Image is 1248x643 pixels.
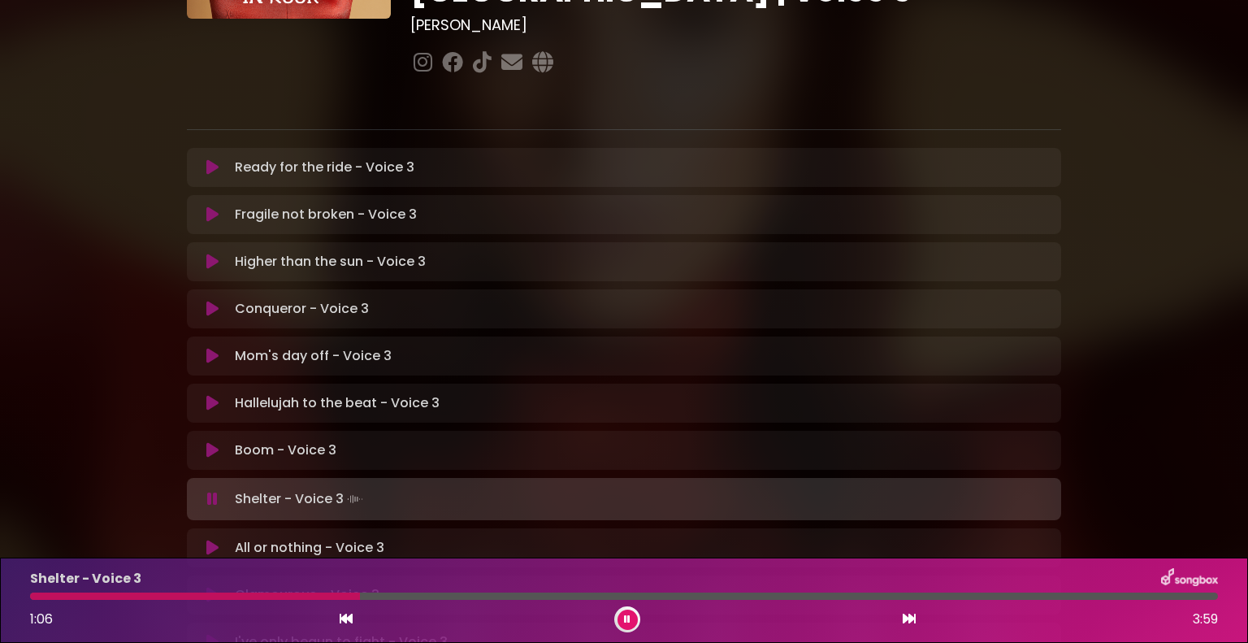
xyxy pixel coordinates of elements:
p: All or nothing - Voice 3 [235,538,384,558]
p: Conqueror - Voice 3 [235,299,369,319]
img: waveform4.gif [344,488,366,510]
p: Boom - Voice 3 [235,441,336,460]
span: 1:06 [30,610,53,628]
p: Ready for the ride - Voice 3 [235,158,414,177]
span: 3:59 [1193,610,1218,629]
p: Higher than the sun - Voice 3 [235,252,426,272]
p: Mom's day off - Voice 3 [235,346,392,366]
p: Fragile not broken - Voice 3 [235,205,417,224]
img: songbox-logo-white.png [1161,568,1218,589]
p: Shelter - Voice 3 [235,488,366,510]
p: Hallelujah to the beat - Voice 3 [235,393,440,413]
p: Shelter - Voice 3 [30,569,141,589]
h3: [PERSON_NAME] [410,16,1061,34]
